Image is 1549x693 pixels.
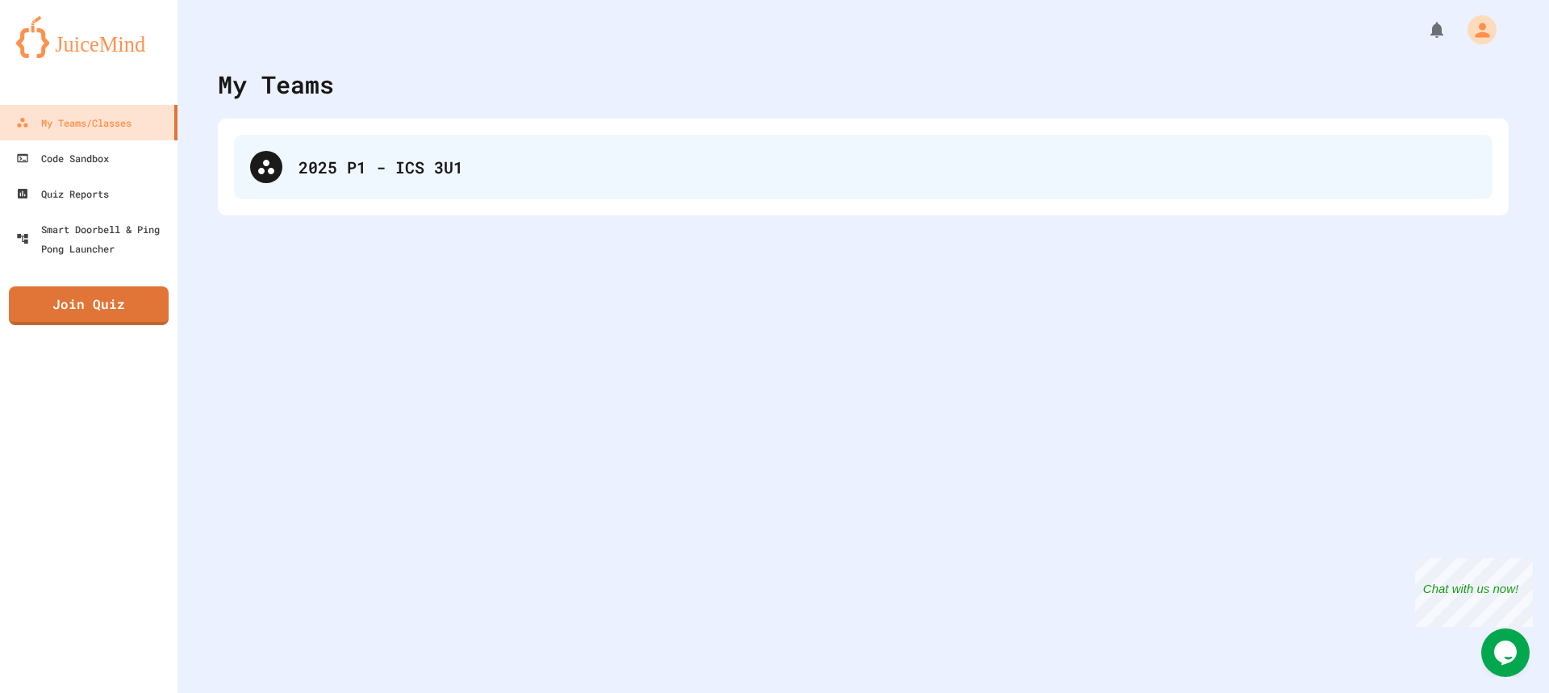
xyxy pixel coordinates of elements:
div: My Account [1451,11,1501,48]
div: Smart Doorbell & Ping Pong Launcher [16,219,171,258]
div: Quiz Reports [16,184,109,203]
div: Code Sandbox [16,148,109,168]
div: My Teams [218,66,334,102]
div: My Notifications [1397,16,1451,44]
a: Join Quiz [9,286,169,325]
div: My Teams/Classes [16,113,132,132]
div: 2025 P1 - ICS 3U1 [234,135,1493,199]
img: logo-orange.svg [16,16,161,58]
iframe: chat widget [1481,628,1533,677]
iframe: chat widget [1415,558,1533,627]
div: 2025 P1 - ICS 3U1 [299,155,1476,179]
